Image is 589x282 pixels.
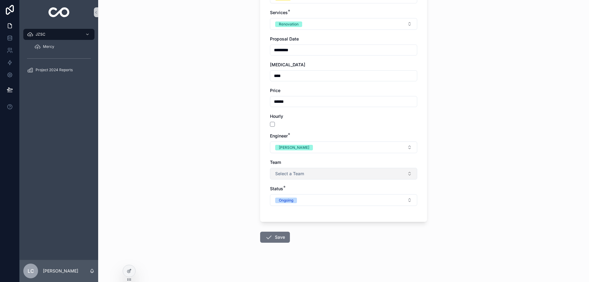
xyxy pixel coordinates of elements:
[270,194,417,206] button: Select Button
[279,21,298,27] div: Renovation
[20,25,98,83] div: scrollable content
[270,114,283,119] span: Hourly
[270,186,283,191] span: Status
[270,10,288,15] span: Services
[260,232,290,243] button: Save
[48,7,70,17] img: App logo
[36,32,45,37] span: JZSC
[270,88,280,93] span: Price
[279,198,293,203] div: Ongoing
[36,68,73,72] span: Project 2024 Reports
[270,168,417,180] button: Select Button
[270,62,305,67] span: [MEDICAL_DATA]
[270,160,281,165] span: Team
[31,41,94,52] a: Mercy
[275,171,304,177] span: Select a Team
[270,36,299,41] span: Proposal Date
[23,29,94,40] a: JZSC
[43,44,54,49] span: Mercy
[270,141,417,153] button: Select Button
[270,18,417,30] button: Select Button
[270,133,288,138] span: Engineer
[43,268,78,274] p: [PERSON_NAME]
[23,64,94,75] a: Project 2024 Reports
[279,145,309,150] div: [PERSON_NAME]
[28,267,34,275] span: LC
